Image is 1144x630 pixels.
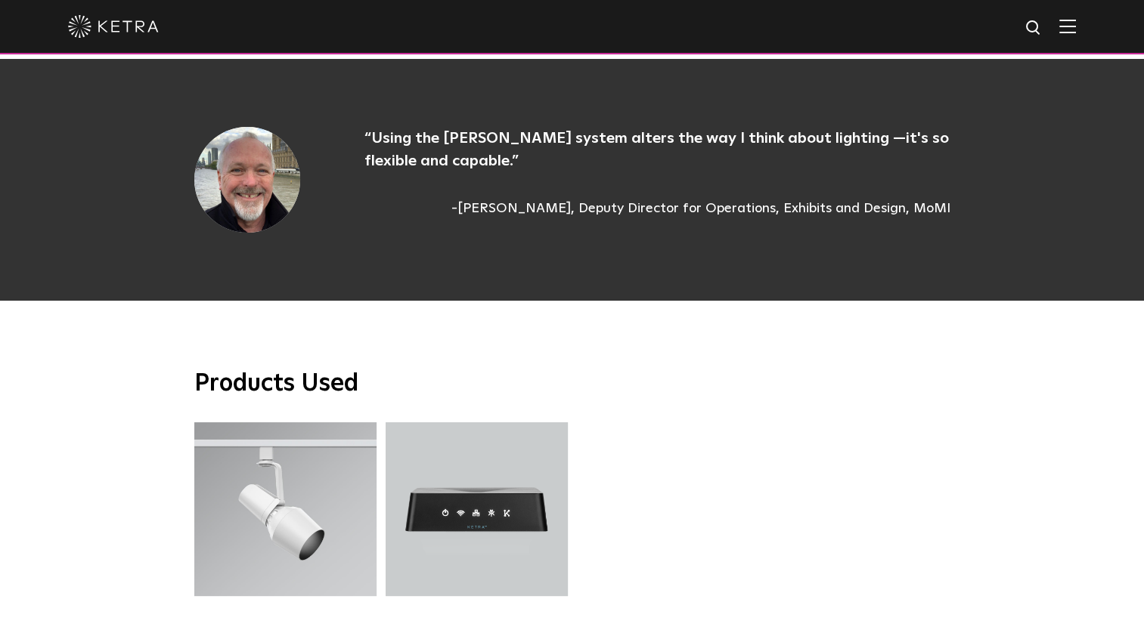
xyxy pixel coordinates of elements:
[1059,19,1076,33] img: Hamburger%20Nav.svg
[194,127,300,233] img: WendellHeadshot
[194,369,950,400] h3: Products Used
[364,199,950,219] span: -[PERSON_NAME], Deputy Director for Operations, Exhibits and Design, MoMI
[364,127,950,172] p: “Using the [PERSON_NAME] system alters the way I think about lighting —it's so flexible and capab...
[68,15,159,38] img: ketra-logo-2019-white
[1025,19,1043,38] img: search icon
